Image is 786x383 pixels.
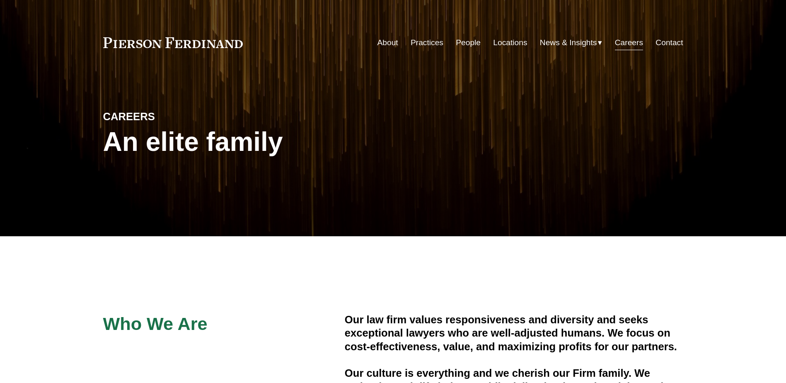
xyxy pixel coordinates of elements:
span: Who We Are [103,314,208,334]
h1: An elite family [103,127,393,157]
a: Careers [615,35,643,51]
a: Contact [655,35,683,51]
h4: CAREERS [103,110,248,123]
h4: Our law firm values responsiveness and diversity and seeks exceptional lawyers who are well-adjus... [345,313,683,353]
a: Practices [411,35,443,51]
a: About [377,35,398,51]
a: Locations [493,35,527,51]
a: folder dropdown [540,35,602,51]
a: People [456,35,481,51]
span: News & Insights [540,36,597,50]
